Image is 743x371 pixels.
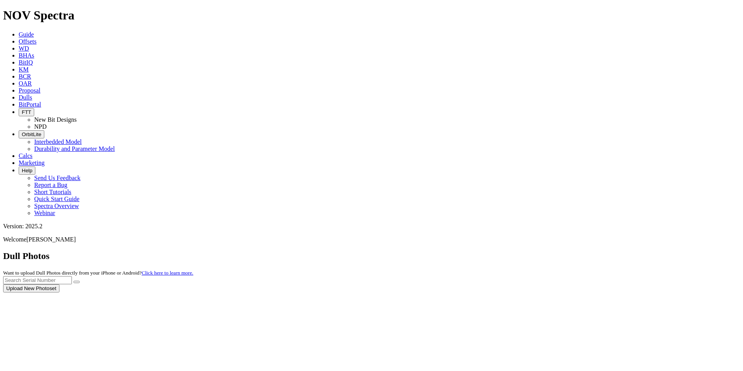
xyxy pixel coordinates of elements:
button: Upload New Photoset [3,284,59,292]
h2: Dull Photos [3,251,740,261]
span: FTT [22,109,31,115]
a: Spectra Overview [34,203,79,209]
a: BitPortal [19,101,41,108]
a: BCR [19,73,31,80]
span: [PERSON_NAME] [26,236,76,243]
a: Dulls [19,94,32,101]
input: Search Serial Number [3,276,72,284]
h1: NOV Spectra [3,8,740,23]
a: Marketing [19,159,45,166]
a: Interbedded Model [34,138,82,145]
a: WD [19,45,29,52]
a: New Bit Designs [34,116,77,123]
div: Version: 2025.2 [3,223,740,230]
a: KM [19,66,29,73]
a: Click here to learn more. [142,270,194,276]
button: OrbitLite [19,130,44,138]
a: Webinar [34,210,55,216]
a: BitIQ [19,59,33,66]
a: BHAs [19,52,34,59]
button: FTT [19,108,34,116]
a: Durability and Parameter Model [34,145,115,152]
a: Guide [19,31,34,38]
p: Welcome [3,236,740,243]
a: Calcs [19,152,33,159]
a: Quick Start Guide [34,196,79,202]
span: OrbitLite [22,131,41,137]
small: Want to upload Dull Photos directly from your iPhone or Android? [3,270,193,276]
a: Offsets [19,38,37,45]
button: Help [19,166,35,175]
a: Short Tutorials [34,189,72,195]
a: NPD [34,123,47,130]
a: Send Us Feedback [34,175,80,181]
span: Help [22,168,32,173]
a: Proposal [19,87,40,94]
a: Report a Bug [34,182,67,188]
a: OAR [19,80,32,87]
